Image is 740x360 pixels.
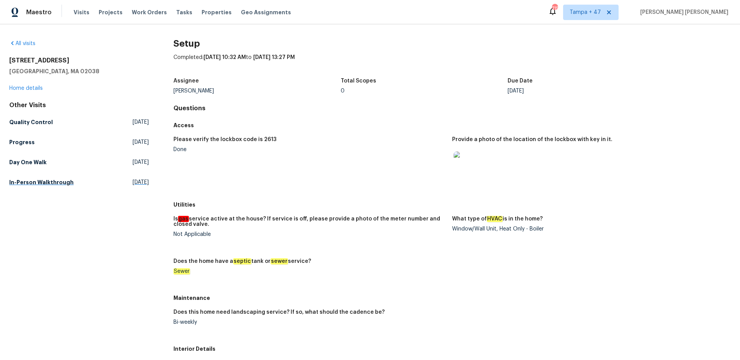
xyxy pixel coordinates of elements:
h5: Interior Details [173,345,731,353]
div: 0 [341,88,508,94]
span: Visits [74,8,89,16]
div: [PERSON_NAME] [173,88,341,94]
h5: Total Scopes [341,78,376,84]
h5: Maintenance [173,294,731,302]
h5: Please verify the lockbox code is 2613 [173,137,276,142]
h5: [GEOGRAPHIC_DATA], MA 02038 [9,67,149,75]
h5: Utilities [173,201,731,209]
h4: Questions [173,104,731,112]
div: Done [173,147,446,152]
span: Projects [99,8,123,16]
a: Home details [9,86,43,91]
h2: [STREET_ADDRESS] [9,57,149,64]
h5: Does this home need landscaping service? If so, what should the cadence be? [173,310,385,315]
div: 715 [552,5,557,12]
h5: Day One Walk [9,158,47,166]
div: [DATE] [508,88,675,94]
div: Bi-weekly [173,320,446,325]
h5: What type of is in the home? [452,216,543,222]
span: Work Orders [132,8,167,16]
span: Maestro [26,8,52,16]
span: [DATE] 13:27 PM [253,55,295,60]
a: Quality Control[DATE] [9,115,149,129]
span: Properties [202,8,232,16]
div: Completed: to [173,54,731,74]
span: [DATE] [133,158,149,166]
span: Tasks [176,10,192,15]
a: Day One Walk[DATE] [9,155,149,169]
span: [DATE] [133,118,149,126]
h5: Access [173,121,731,129]
span: [DATE] 10:32 AM [203,55,246,60]
a: Progress[DATE] [9,135,149,149]
em: septic [233,258,251,264]
span: [DATE] [133,178,149,186]
h5: Is service active at the house? If service is off, please provide a photo of the meter number and... [173,216,446,227]
span: Tampa + 47 [570,8,601,16]
h5: Progress [9,138,35,146]
span: Geo Assignments [241,8,291,16]
em: Sewer [173,268,190,274]
em: sewer [271,258,288,264]
span: [DATE] [133,138,149,146]
em: gas [178,216,189,222]
h5: Due Date [508,78,533,84]
div: Window/Wall Unit, Heat Only - Boiler [452,226,725,232]
h5: Quality Control [9,118,53,126]
span: [PERSON_NAME] [PERSON_NAME] [637,8,728,16]
h2: Setup [173,40,731,47]
h5: In-Person Walkthrough [9,178,74,186]
a: All visits [9,41,35,46]
h5: Does the home have a tank or service? [173,259,311,264]
h5: Assignee [173,78,199,84]
a: In-Person Walkthrough[DATE] [9,175,149,189]
h5: Provide a photo of the location of the lockbox with key in it. [452,137,612,142]
div: Other Visits [9,101,149,109]
div: Not Applicable [173,232,446,237]
em: HVAC [487,216,503,222]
